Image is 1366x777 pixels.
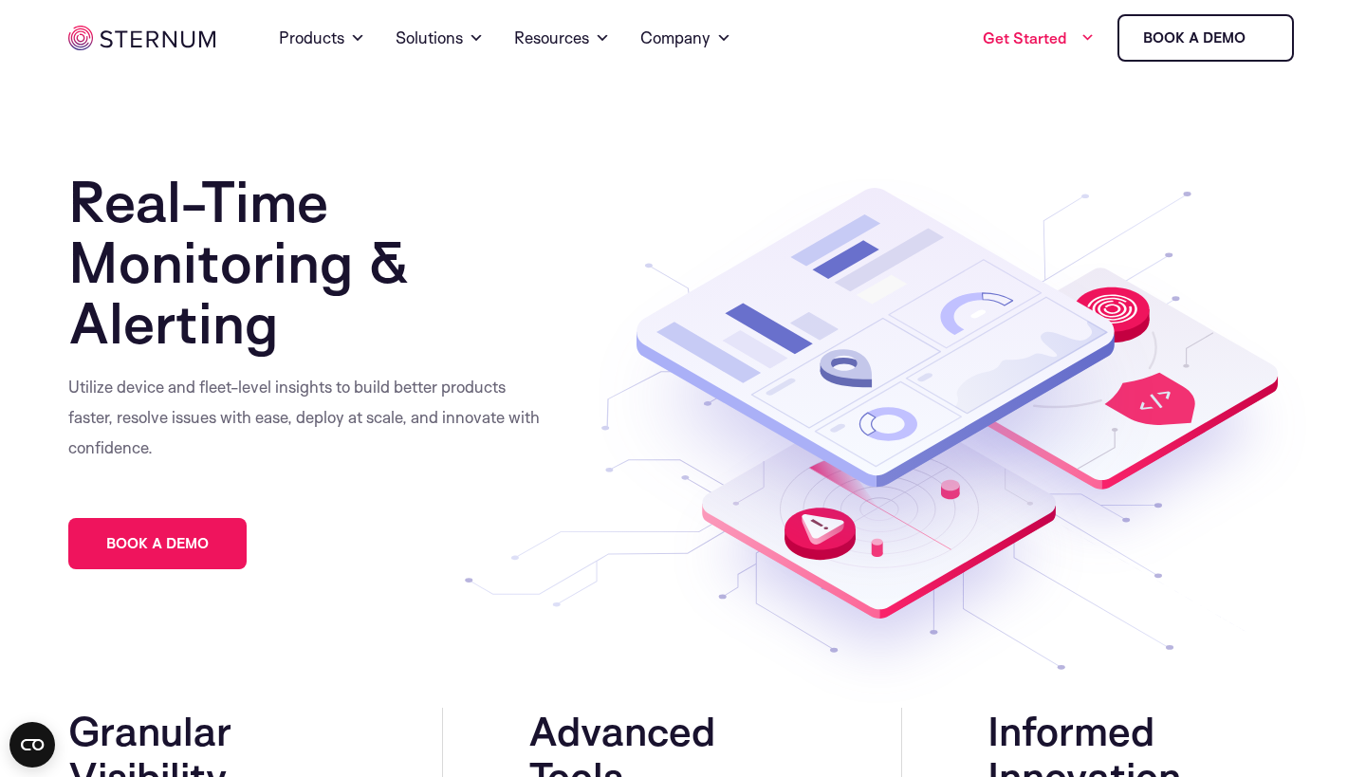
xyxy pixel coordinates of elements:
[68,171,560,353] h1: Real-Time Monitoring & Alerting
[68,372,543,463] p: Utilize device and fleet-level insights to build better products faster, resolve issues with ease...
[1117,14,1294,62] a: Book a demo
[9,722,55,768] button: Open CMP widget
[465,171,1319,708] img: Continuous Monitoring
[68,518,247,569] a: Book a demo
[279,4,365,72] a: Products
[983,19,1095,57] a: Get Started
[514,4,610,72] a: Resources
[1253,30,1268,46] img: sternum iot
[68,26,215,50] img: sternum iot
[640,4,731,72] a: Company
[106,537,209,550] span: Book a demo
[396,4,484,72] a: Solutions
